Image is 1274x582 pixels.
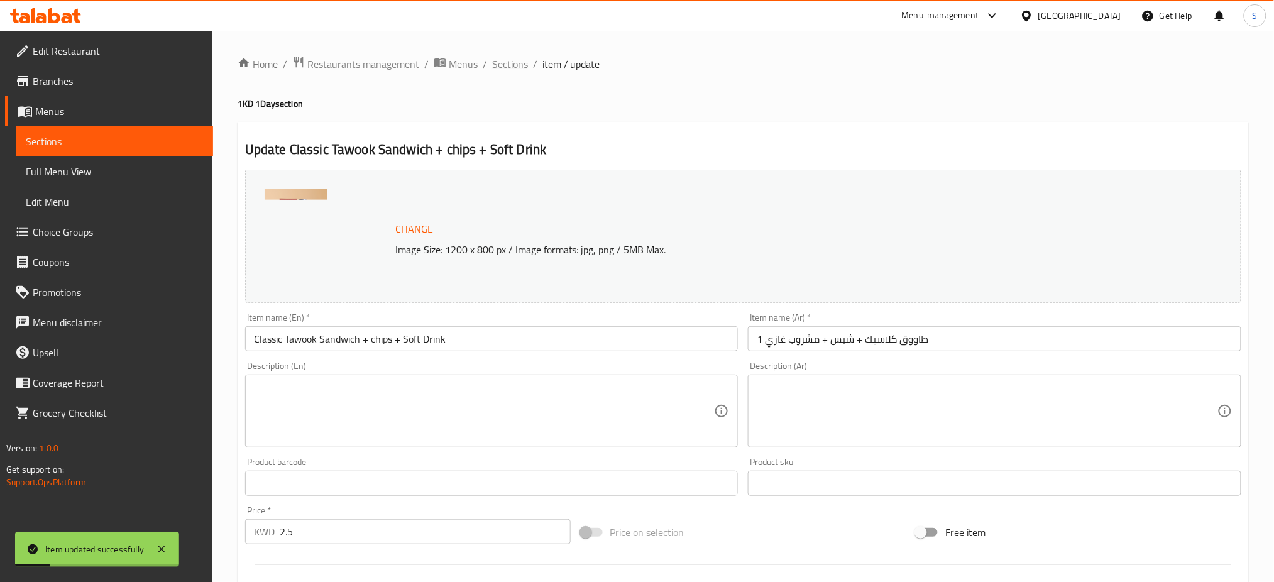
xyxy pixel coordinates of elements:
[748,326,1241,351] input: Enter name Ar
[254,524,275,539] p: KWD
[238,57,278,72] a: Home
[449,57,478,72] span: Menus
[245,140,1241,159] h2: Update Classic Tawook Sandwich + chips + Soft Drink
[945,525,986,540] span: Free item
[33,345,203,360] span: Upsell
[33,43,203,58] span: Edit Restaurant
[424,57,429,72] li: /
[5,36,213,66] a: Edit Restaurant
[390,242,1108,257] p: Image Size: 1200 x 800 px / Image formats: jpg, png / 5MB Max.
[33,315,203,330] span: Menu disclaimer
[33,74,203,89] span: Branches
[245,326,739,351] input: Enter name En
[5,96,213,126] a: Menus
[280,519,571,544] input: Please enter price
[16,156,213,187] a: Full Menu View
[483,57,487,72] li: /
[492,57,528,72] a: Sections
[533,57,537,72] li: /
[33,285,203,300] span: Promotions
[5,66,213,96] a: Branches
[33,224,203,239] span: Choice Groups
[5,217,213,247] a: Choice Groups
[265,189,327,252] img: WhatsApp_Image_20250809_a638903256475402628.jpg
[245,471,739,496] input: Please enter product barcode
[610,525,684,540] span: Price on selection
[238,56,1249,72] nav: breadcrumb
[902,8,979,23] div: Menu-management
[434,56,478,72] a: Menus
[6,461,64,478] span: Get support on:
[6,440,37,456] span: Version:
[5,368,213,398] a: Coverage Report
[45,542,144,556] div: Item updated successfully
[307,57,419,72] span: Restaurants management
[1253,9,1258,23] span: S
[238,97,1249,110] h4: 1KD 1Day section
[33,255,203,270] span: Coupons
[283,57,287,72] li: /
[5,277,213,307] a: Promotions
[33,375,203,390] span: Coverage Report
[748,471,1241,496] input: Please enter product sku
[395,220,433,238] span: Change
[35,104,203,119] span: Menus
[1038,9,1121,23] div: [GEOGRAPHIC_DATA]
[26,134,203,149] span: Sections
[16,126,213,156] a: Sections
[5,247,213,277] a: Coupons
[542,57,600,72] span: item / update
[5,398,213,428] a: Grocery Checklist
[39,440,58,456] span: 1.0.0
[5,338,213,368] a: Upsell
[292,56,419,72] a: Restaurants management
[6,474,86,490] a: Support.OpsPlatform
[5,307,213,338] a: Menu disclaimer
[33,405,203,420] span: Grocery Checklist
[390,216,438,242] button: Change
[26,164,203,179] span: Full Menu View
[16,187,213,217] a: Edit Menu
[26,194,203,209] span: Edit Menu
